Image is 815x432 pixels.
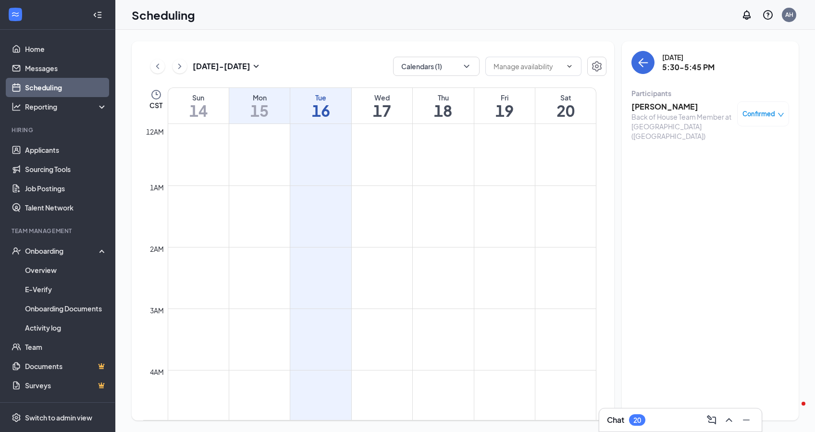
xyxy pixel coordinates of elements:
[168,88,229,123] a: September 14, 2025
[587,57,606,76] button: Settings
[173,59,187,74] button: ChevronRight
[25,280,107,299] a: E-Verify
[25,299,107,318] a: Onboarding Documents
[494,61,562,72] input: Manage availability
[631,88,789,98] div: Participants
[290,93,351,102] div: Tue
[149,100,162,110] span: CST
[535,93,596,102] div: Sat
[168,93,229,102] div: Sun
[150,89,162,100] svg: Clock
[413,93,473,102] div: Thu
[25,357,107,376] a: DocumentsCrown
[706,414,717,426] svg: ComposeMessage
[25,246,99,256] div: Onboarding
[591,61,603,72] svg: Settings
[762,9,774,21] svg: QuestionInfo
[148,305,166,316] div: 3am
[193,61,250,72] h3: [DATE] - [DATE]
[474,102,535,119] h1: 19
[721,412,737,428] button: ChevronUp
[12,126,105,134] div: Hiring
[250,61,262,72] svg: SmallChevronDown
[25,337,107,357] a: Team
[229,102,290,119] h1: 15
[607,415,624,425] h3: Chat
[742,109,775,119] span: Confirmed
[739,412,754,428] button: Minimize
[25,198,107,217] a: Talent Network
[741,414,752,426] svg: Minimize
[637,57,649,68] svg: ArrowLeft
[25,318,107,337] a: Activity log
[566,62,573,70] svg: ChevronDown
[229,93,290,102] div: Mon
[25,160,107,179] a: Sourcing Tools
[25,376,107,395] a: SurveysCrown
[148,182,166,193] div: 1am
[144,126,166,137] div: 12am
[631,112,732,141] div: Back of House Team Member at [GEOGRAPHIC_DATA] ([GEOGRAPHIC_DATA])
[535,88,596,123] a: September 20, 2025
[290,102,351,119] h1: 16
[25,260,107,280] a: Overview
[474,93,535,102] div: Fri
[662,52,715,62] div: [DATE]
[93,10,102,20] svg: Collapse
[25,39,107,59] a: Home
[290,88,351,123] a: September 16, 2025
[25,140,107,160] a: Applicants
[474,88,535,123] a: September 19, 2025
[462,62,471,71] svg: ChevronDown
[352,88,412,123] a: September 17, 2025
[148,244,166,254] div: 2am
[741,9,753,21] svg: Notifications
[132,7,195,23] h1: Scheduling
[535,102,596,119] h1: 20
[352,102,412,119] h1: 17
[11,10,20,19] svg: WorkstreamLogo
[229,88,290,123] a: September 15, 2025
[175,61,185,72] svg: ChevronRight
[778,111,784,118] span: down
[413,102,473,119] h1: 18
[153,61,162,72] svg: ChevronLeft
[631,101,732,112] h3: [PERSON_NAME]
[25,59,107,78] a: Messages
[723,414,735,426] svg: ChevronUp
[782,399,805,422] iframe: Intercom live chat
[704,412,719,428] button: ComposeMessage
[25,413,92,422] div: Switch to admin view
[633,416,641,424] div: 20
[12,102,21,111] svg: Analysis
[150,59,165,74] button: ChevronLeft
[631,51,654,74] button: back-button
[168,102,229,119] h1: 14
[12,227,105,235] div: Team Management
[25,102,108,111] div: Reporting
[393,57,480,76] button: Calendars (1)ChevronDown
[25,179,107,198] a: Job Postings
[352,93,412,102] div: Wed
[12,246,21,256] svg: UserCheck
[12,413,21,422] svg: Settings
[148,367,166,377] div: 4am
[785,11,793,19] div: AH
[413,88,473,123] a: September 18, 2025
[25,78,107,97] a: Scheduling
[662,62,715,73] h3: 5:30-5:45 PM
